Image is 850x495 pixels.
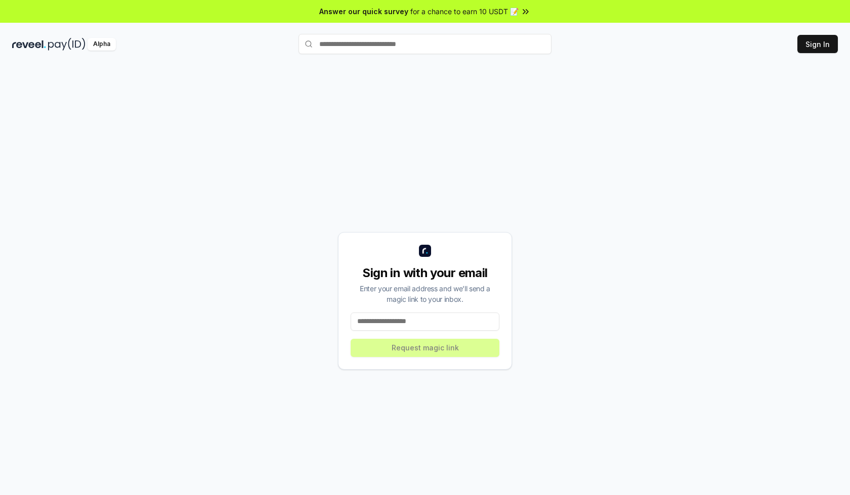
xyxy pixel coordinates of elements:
[12,38,46,51] img: reveel_dark
[48,38,86,51] img: pay_id
[88,38,116,51] div: Alpha
[410,6,519,17] span: for a chance to earn 10 USDT 📝
[351,283,499,304] div: Enter your email address and we’ll send a magic link to your inbox.
[351,265,499,281] div: Sign in with your email
[797,35,838,53] button: Sign In
[419,245,431,257] img: logo_small
[319,6,408,17] span: Answer our quick survey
